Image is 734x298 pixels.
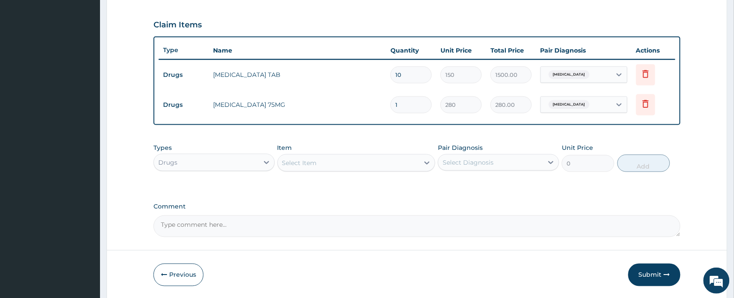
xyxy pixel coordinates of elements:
label: Item [277,143,292,152]
button: Previous [153,264,204,286]
button: Add [617,155,670,172]
div: Chat with us now [45,49,146,60]
label: Unit Price [562,143,593,152]
th: Pair Diagnosis [536,42,632,59]
td: [MEDICAL_DATA] 75MG [209,96,386,113]
label: Types [153,144,172,152]
th: Unit Price [436,42,486,59]
span: [MEDICAL_DATA] [549,70,590,79]
label: Pair Diagnosis [438,143,483,152]
div: Minimize live chat window [143,4,163,25]
td: [MEDICAL_DATA] TAB [209,66,386,83]
textarea: Type your message and hit 'Enter' [4,202,166,233]
th: Quantity [386,42,436,59]
div: Select Item [282,159,317,167]
td: Drugs [159,67,209,83]
div: Drugs [158,158,177,167]
img: d_794563401_company_1708531726252_794563401 [16,43,35,65]
label: Comment [153,203,681,211]
button: Submit [628,264,681,286]
th: Type [159,42,209,58]
th: Actions [632,42,675,59]
div: Select Diagnosis [443,158,494,167]
td: Drugs [159,97,209,113]
span: We're online! [50,92,120,180]
th: Name [209,42,386,59]
h3: Claim Items [153,20,202,30]
th: Total Price [486,42,536,59]
span: [MEDICAL_DATA] [549,100,590,109]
